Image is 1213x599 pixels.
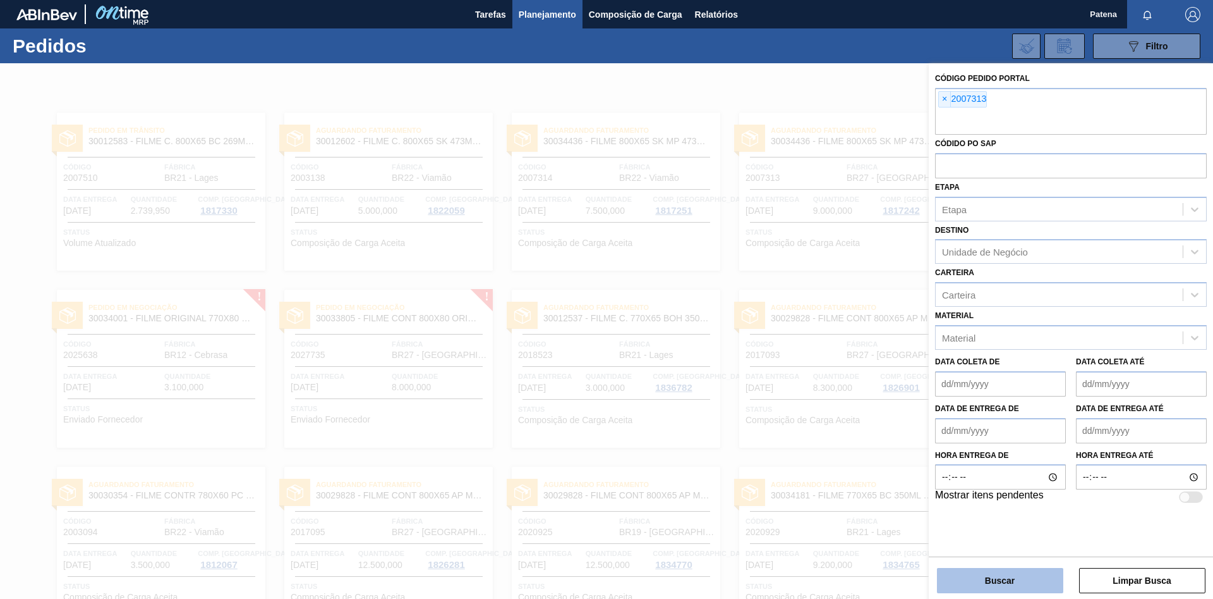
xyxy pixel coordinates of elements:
span: Planejamento [519,7,576,22]
label: Mostrar itens pendentes [935,490,1044,505]
label: Data coleta até [1076,357,1144,366]
label: Data de Entrega até [1076,404,1164,413]
span: × [939,92,951,107]
div: Unidade de Negócio [942,247,1028,257]
img: TNhmsLtSVTkK8tSr43FrP2fwEKptu5GPRR3wAAAABJRU5ErkJggg== [16,9,77,20]
div: 2007313 [938,91,987,108]
label: Material [935,311,974,320]
button: Filtro [1093,34,1200,59]
h1: Pedidos [13,39,202,53]
span: Tarefas [475,7,506,22]
div: Carteira [942,290,975,300]
span: Filtro [1146,41,1168,51]
label: Hora entrega até [1076,447,1207,465]
input: dd/mm/yyyy [1076,371,1207,397]
input: dd/mm/yyyy [935,418,1066,443]
span: Composição de Carga [589,7,682,22]
label: Códido PO SAP [935,139,996,148]
input: dd/mm/yyyy [1076,418,1207,443]
label: Hora entrega de [935,447,1066,465]
img: Logout [1185,7,1200,22]
span: Relatórios [695,7,738,22]
label: Data de Entrega de [935,404,1019,413]
input: dd/mm/yyyy [935,371,1066,397]
label: Data coleta de [935,357,999,366]
label: Etapa [935,183,960,192]
div: Importar Negociações dos Pedidos [1012,34,1041,59]
button: Notificações [1127,6,1168,23]
label: Destino [935,226,969,235]
div: Solicitação de Revisão de Pedidos [1044,34,1085,59]
label: Código Pedido Portal [935,74,1030,83]
label: Carteira [935,268,974,277]
div: Material [942,332,975,343]
div: Etapa [942,204,967,214]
